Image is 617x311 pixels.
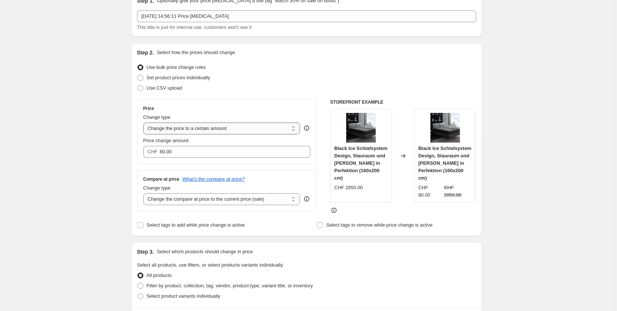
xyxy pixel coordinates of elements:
[418,146,471,181] span: Black Ice Schlafsystem Design, Stauraum und [PERSON_NAME] in Perfektion (160x200 cm)
[418,185,430,198] span: CHF 80.00
[160,146,299,158] input: 80.00
[143,176,180,182] h3: Compare at price
[147,75,210,80] span: Set product prices individually
[148,149,158,154] span: CHF
[430,113,460,143] img: image1_80x.png
[143,114,171,120] span: Change type
[137,24,252,30] span: This title is just for internal use, customers won't see it
[143,138,189,143] span: Price change amount
[147,85,182,91] span: Use CSV upload
[346,113,376,143] img: image1_80x.png
[157,49,235,56] p: Select how the prices should change
[303,195,310,203] div: help
[143,106,154,111] h3: Price
[444,185,461,198] span: CHF 2850.00
[334,146,388,181] span: Black Ice Schlafsystem Design, Stauraum und [PERSON_NAME] in Perfektion (160x200 cm)
[147,64,206,70] span: Use bulk price change rules
[147,272,172,278] span: All products
[303,124,310,132] div: help
[334,185,363,190] span: CHF 2850.00
[143,185,171,191] span: Change type
[330,99,476,105] h6: STOREFRONT EXAMPLE
[147,283,313,288] span: Filter by product, collection, tag, vendor, product type, variant title, or inventory
[147,293,220,299] span: Select product variants individually
[157,248,253,255] p: Select which products should change in price
[326,222,433,228] span: Select tags to remove while price change is active
[137,262,283,268] span: Select all products, use filters, or select products variants individually
[183,176,245,182] button: What's the compare at price?
[137,10,476,22] input: 30% off holiday sale
[137,49,154,56] h2: Step 2.
[137,248,154,255] h2: Step 3.
[147,222,245,228] span: Select tags to add while price change is active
